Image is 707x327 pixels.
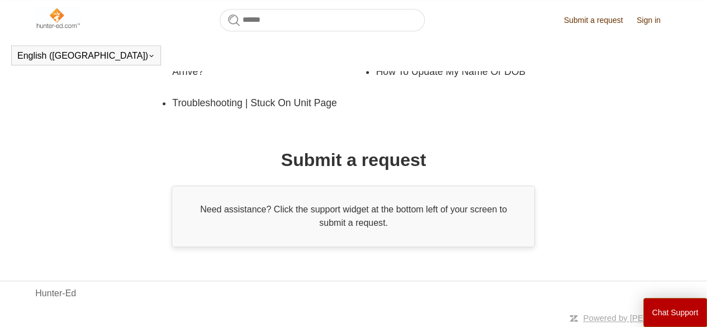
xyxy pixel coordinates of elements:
a: Submit a request [564,15,634,26]
a: Powered by [PERSON_NAME] [583,313,699,323]
a: Hunter-Ed [35,287,76,300]
a: Troubleshooting | Stuck On Unit Page [172,87,348,119]
img: Hunter-Ed Help Center home page [35,7,80,29]
a: How To Update My Name Or DOB [376,56,551,87]
div: Need assistance? Click the support widget at the bottom left of your screen to submit a request. [172,186,535,247]
button: English ([GEOGRAPHIC_DATA]) [17,51,155,61]
h1: Submit a request [281,146,426,173]
input: Search [220,9,425,31]
a: Sign in [637,15,672,26]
